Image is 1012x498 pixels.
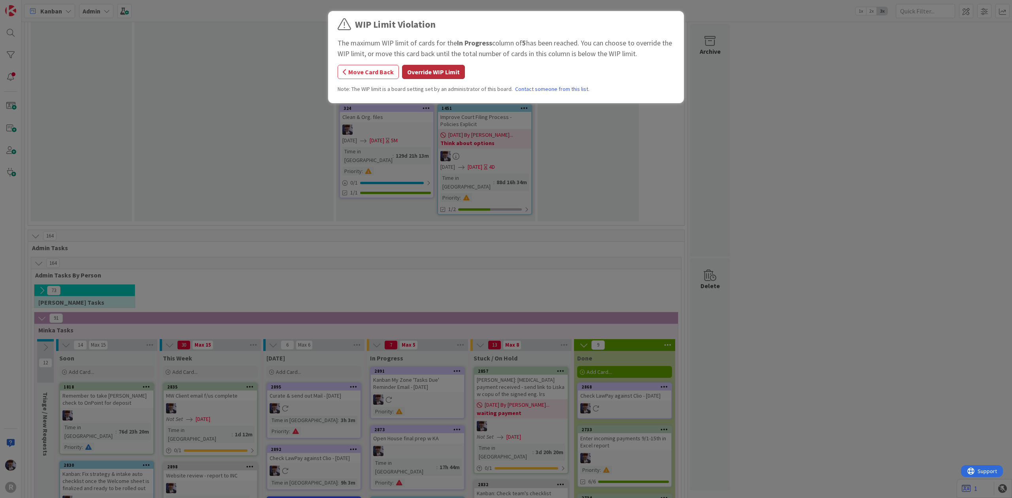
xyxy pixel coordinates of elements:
[338,38,674,59] div: The maximum WIP limit of cards for the column of has been reached. You can choose to override the...
[457,38,492,47] b: In Progress
[355,17,436,32] div: WIP Limit Violation
[522,38,526,47] b: 5
[515,85,589,93] a: Contact someone from this list.
[338,85,674,93] div: Note: The WIP limit is a board setting set by an administrator of this board.
[338,65,399,79] button: Move Card Back
[402,65,465,79] button: Override WIP Limit
[17,1,36,11] span: Support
